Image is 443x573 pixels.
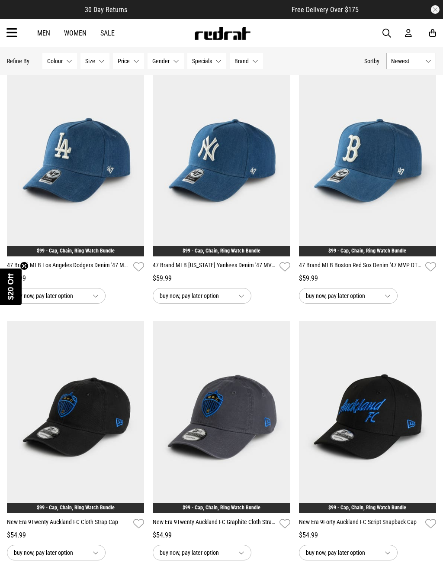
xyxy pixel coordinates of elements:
[7,321,144,513] img: New Era 9twenty Auckland Fc Cloth Strap Cap in Black
[7,58,29,65] p: Refine By
[187,53,226,69] button: Specials
[153,64,290,256] img: 47 Brand Mlb New York Yankees Denim '47 Mvp Dt Snapback Cap in Blue
[299,261,422,273] a: 47 Brand MLB Boston Red Sox Denim '47 MVP DT Snapback Cap
[183,248,260,254] a: $99 - Cap, Chain, Ring Watch Bundle
[64,29,87,37] a: Women
[153,545,251,560] button: buy now, pay later option
[364,56,379,66] button: Sortby
[14,547,86,558] span: buy now, pay later option
[234,58,249,65] span: Brand
[113,53,144,69] button: Price
[306,291,378,301] span: buy now, pay later option
[328,505,406,511] a: $99 - Cap, Chain, Ring Watch Bundle
[7,64,144,256] img: 47 Brand Mlb Los Angeles Dodgers Denim '47 Mvp Dt Snapback Cap in Blue
[6,273,15,300] span: $20 Off
[160,291,231,301] span: buy now, pay later option
[42,53,77,69] button: Colour
[299,64,436,256] img: 47 Brand Mlb Boston Red Sox Denim '47 Mvp Dt Snapback Cap in Blue
[153,261,276,273] a: 47 Brand MLB [US_STATE] Yankees Denim '47 MVP DT Snapback Cap
[85,6,127,14] span: 30 Day Returns
[292,6,359,14] span: Free Delivery Over $175
[37,505,115,511] a: $99 - Cap, Chain, Ring Watch Bundle
[153,530,290,541] div: $54.99
[100,29,115,37] a: Sale
[328,248,406,254] a: $99 - Cap, Chain, Ring Watch Bundle
[20,262,29,270] button: Close teaser
[230,53,263,69] button: Brand
[160,547,231,558] span: buy now, pay later option
[80,53,109,69] button: Size
[7,3,33,29] button: Open LiveChat chat widget
[299,530,436,541] div: $54.99
[7,518,130,530] a: New Era 9Twenty Auckland FC Cloth Strap Cap
[374,58,379,65] span: by
[299,273,436,284] div: $59.99
[299,321,436,513] img: New Era 9forty Auckland Fc Script Snapback Cap in Multi
[306,547,378,558] span: buy now, pay later option
[153,288,251,304] button: buy now, pay later option
[85,58,95,65] span: Size
[153,273,290,284] div: $59.99
[386,53,436,69] button: Newest
[391,58,422,65] span: Newest
[153,321,290,513] img: New Era 9twenty Auckland Fc Graphite Cloth Strap Cap in Grey
[144,5,274,14] iframe: Customer reviews powered by Trustpilot
[47,58,63,65] span: Colour
[299,518,422,530] a: New Era 9Forty Auckland FC Script Snapback Cap
[194,27,251,40] img: Redrat logo
[148,53,184,69] button: Gender
[7,261,130,273] a: 47 Brand MLB Los Angeles Dodgers Denim '47 MVP DT Snapback Cap
[118,58,130,65] span: Price
[37,29,50,37] a: Men
[299,288,398,304] button: buy now, pay later option
[192,58,212,65] span: Specials
[183,505,260,511] a: $99 - Cap, Chain, Ring Watch Bundle
[152,58,170,65] span: Gender
[14,291,86,301] span: buy now, pay later option
[153,518,276,530] a: New Era 9Twenty Auckland FC Graphite Cloth Strap Cap
[7,530,144,541] div: $54.99
[37,248,115,254] a: $99 - Cap, Chain, Ring Watch Bundle
[299,545,398,560] button: buy now, pay later option
[7,545,106,560] button: buy now, pay later option
[7,273,144,284] div: $59.99
[7,288,106,304] button: buy now, pay later option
